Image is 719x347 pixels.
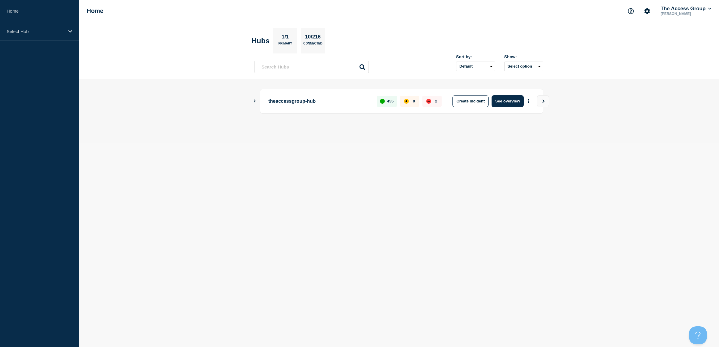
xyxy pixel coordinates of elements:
[253,99,256,103] button: Show Connected Hubs
[456,54,495,59] div: Sort by:
[504,54,543,59] div: Show:
[380,99,385,104] div: up
[435,99,437,103] p: 2
[492,95,523,107] button: See overview
[537,95,549,107] button: View
[641,5,653,17] button: Account settings
[413,99,415,103] p: 0
[625,5,637,17] button: Support
[426,99,431,104] div: down
[303,34,323,42] p: 10/216
[251,37,270,45] h2: Hubs
[279,34,291,42] p: 1/1
[387,99,394,103] p: 455
[689,326,707,344] iframe: Help Scout Beacon - Open
[7,29,64,34] p: Select Hub
[452,95,489,107] button: Create incident
[255,61,369,73] input: Search Hubs
[278,42,292,48] p: Primary
[404,99,409,104] div: affected
[268,95,370,107] p: theaccessgroup-hub
[504,62,543,71] button: Select option
[525,96,532,107] button: More actions
[456,62,495,71] select: Sort by
[303,42,322,48] p: Connected
[659,6,712,12] button: The Access Group
[87,8,103,14] h1: Home
[659,12,712,16] p: [PERSON_NAME]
